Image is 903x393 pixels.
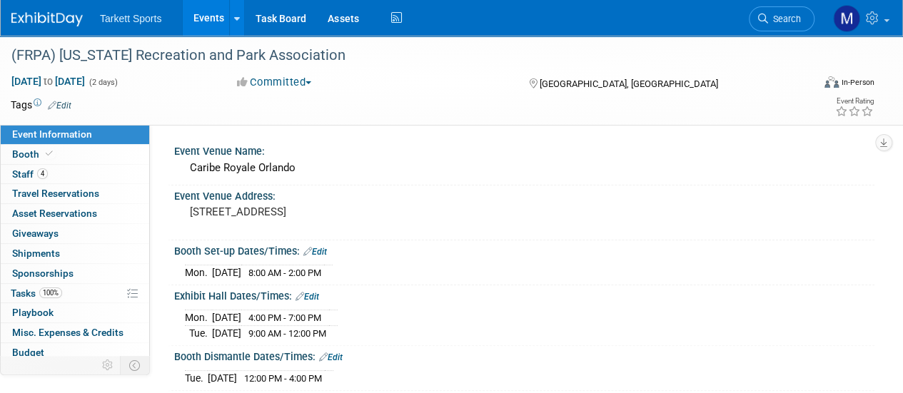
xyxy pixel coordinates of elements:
span: Giveaways [12,228,59,239]
a: Shipments [1,244,149,263]
span: Tarkett Sports [100,13,161,24]
a: Misc. Expenses & Credits [1,323,149,342]
span: 12:00 PM - 4:00 PM [244,373,322,384]
a: Event Information [1,125,149,144]
td: [DATE] [212,310,241,326]
div: Exhibit Hall Dates/Times: [174,285,874,304]
span: Sponsorships [12,267,74,279]
span: Playbook [12,307,54,318]
span: Shipments [12,247,60,259]
td: Mon. [185,265,212,280]
a: Budget [1,343,149,362]
div: Event Venue Name: [174,141,874,158]
a: Playbook [1,303,149,322]
span: Search [768,14,801,24]
img: ExhibitDay [11,12,83,26]
a: Tasks100% [1,284,149,303]
td: Tue. [185,325,212,340]
div: (FRPA) [US_STATE] Recreation and Park Association [6,43,801,68]
span: Travel Reservations [12,188,99,199]
a: Edit [296,292,319,302]
a: Giveaways [1,224,149,243]
i: Booth reservation complete [46,150,53,158]
a: Staff4 [1,165,149,184]
div: Booth Dismantle Dates/Times: [174,346,874,364]
td: Personalize Event Tab Strip [96,356,121,374]
a: Search [749,6,814,31]
button: Committed [232,75,317,90]
span: Booth [12,148,56,160]
td: [DATE] [212,325,241,340]
td: [DATE] [212,265,241,280]
a: Edit [48,101,71,111]
span: 8:00 AM - 2:00 PM [248,267,321,278]
span: [DATE] [DATE] [11,75,86,88]
a: Edit [303,247,327,257]
span: to [41,76,55,87]
a: Booth [1,145,149,164]
td: [DATE] [208,370,237,385]
span: Misc. Expenses & Credits [12,327,123,338]
a: Asset Reservations [1,204,149,223]
td: Toggle Event Tabs [121,356,150,374]
td: Mon. [185,310,212,326]
span: Event Information [12,128,92,140]
div: Event Rating [835,98,874,105]
span: Budget [12,347,44,358]
div: In-Person [841,77,874,88]
img: Format-Inperson.png [824,76,839,88]
div: Event Venue Address: [174,185,874,203]
span: [GEOGRAPHIC_DATA], [GEOGRAPHIC_DATA] [539,78,717,89]
div: Booth Set-up Dates/Times: [174,240,874,259]
div: Event Format [748,74,874,96]
span: 4:00 PM - 7:00 PM [248,312,321,323]
span: Staff [12,168,48,180]
span: Tasks [11,287,62,299]
span: 4 [37,168,48,179]
td: Tags [11,98,71,112]
span: Asset Reservations [12,208,97,219]
span: 9:00 AM - 12:00 PM [248,328,326,339]
span: (2 days) [88,78,118,87]
div: Caribe Royale Orlando [185,157,864,179]
img: Mathieu Martel [833,5,860,32]
a: Travel Reservations [1,184,149,203]
a: Edit [319,352,343,362]
a: Sponsorships [1,264,149,283]
span: 100% [39,287,62,298]
td: Tue. [185,370,208,385]
pre: [STREET_ADDRESS] [190,205,450,218]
